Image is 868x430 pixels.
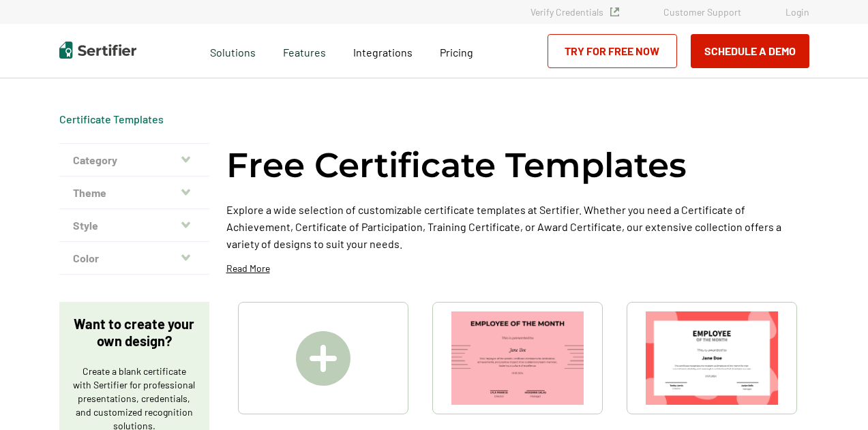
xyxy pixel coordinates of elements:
[530,6,619,18] a: Verify Credentials
[210,42,256,59] span: Solutions
[59,176,209,209] button: Theme
[548,34,677,68] a: Try for Free Now
[73,316,196,350] p: Want to create your own design?
[59,112,164,125] a: Certificate Templates
[353,42,413,59] a: Integrations
[353,46,413,59] span: Integrations
[440,42,473,59] a: Pricing
[226,262,270,275] p: Read More
[283,42,326,59] span: Features
[785,6,809,18] a: Login
[451,311,584,405] img: Simple & Modern Employee of the Month Certificate Template
[646,311,778,405] img: Modern & Red Employee of the Month Certificate Template
[226,201,809,252] p: Explore a wide selection of customizable certificate templates at Sertifier. Whether you need a C...
[59,42,136,59] img: Sertifier | Digital Credentialing Platform
[59,144,209,176] button: Category
[296,331,350,386] img: Create A Blank Certificate
[59,209,209,242] button: Style
[226,143,687,187] h1: Free Certificate Templates
[440,46,473,59] span: Pricing
[59,112,164,126] div: Breadcrumb
[663,6,741,18] a: Customer Support
[59,242,209,275] button: Color
[59,112,164,126] span: Certificate Templates
[610,7,619,16] img: Verified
